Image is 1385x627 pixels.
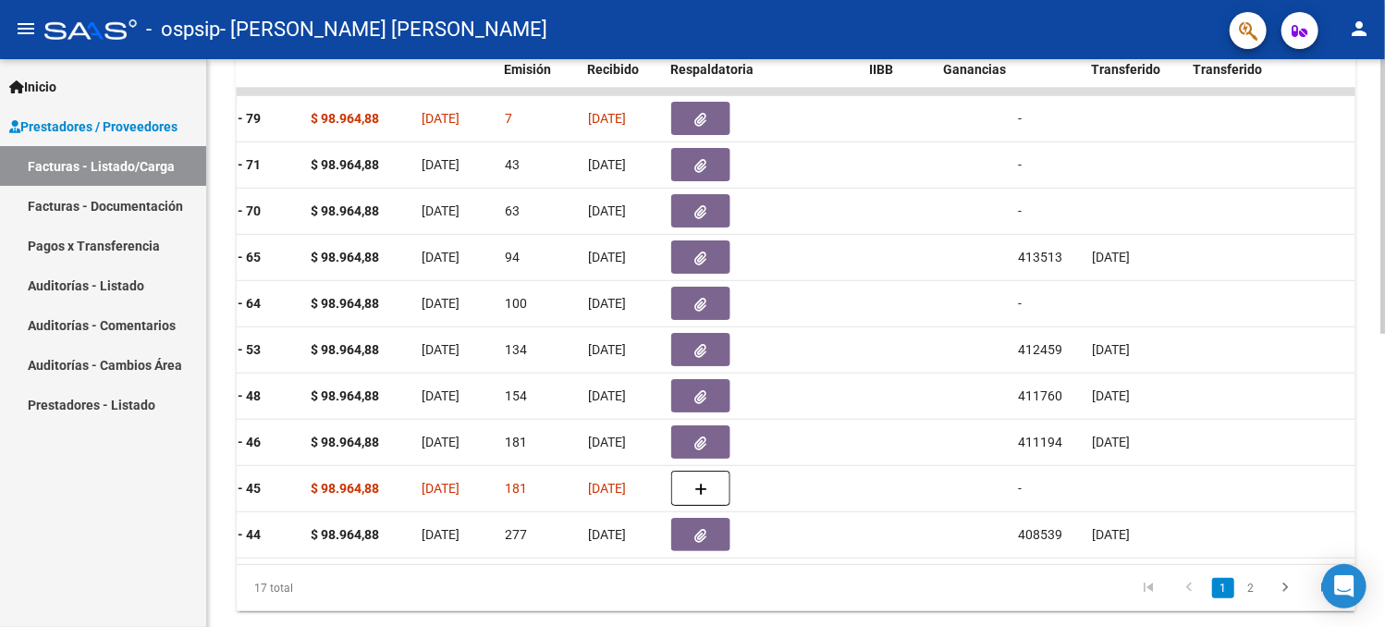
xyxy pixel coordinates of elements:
span: [DATE] [422,157,460,172]
div: 17 total [237,565,458,611]
span: [DATE] [422,203,460,218]
span: - [1018,111,1022,126]
mat-icon: menu [15,18,37,40]
span: - [1018,296,1022,311]
span: - [1018,481,1022,496]
span: [DATE] [1092,250,1130,264]
datatable-header-cell: Auditoria [774,29,862,110]
a: go to previous page [1171,578,1207,598]
a: 2 [1240,578,1262,598]
span: Doc Respaldatoria [670,41,754,77]
strong: $ 98.964,88 [311,342,379,357]
span: 413513 [1018,250,1062,264]
strong: $ 98.964,88 [311,157,379,172]
span: [DATE] [588,342,626,357]
span: [DATE] [422,342,460,357]
span: [DATE] [422,111,460,126]
a: go to last page [1308,578,1343,598]
span: Fecha Transferido [1091,41,1160,77]
span: 100 [505,296,527,311]
mat-icon: person [1348,18,1370,40]
span: Inicio [9,77,56,97]
span: 134 [505,342,527,357]
span: [DATE] [588,481,626,496]
span: 412459 [1018,342,1062,357]
span: 7 [505,111,512,126]
span: [DATE] [588,296,626,311]
span: 277 [505,527,527,542]
span: Monto Transferido [1193,41,1262,77]
span: [DATE] [588,388,626,403]
span: [DATE] [422,388,460,403]
span: 154 [505,388,527,403]
strong: $ 98.964,88 [311,203,379,218]
span: [DATE] [1092,435,1130,449]
span: [DATE] [422,435,460,449]
a: 1 [1212,578,1234,598]
li: page 2 [1237,572,1265,604]
span: [DATE] [1092,527,1130,542]
span: Prestadores / Proveedores [9,117,178,137]
datatable-header-cell: Fecha Transferido [1084,29,1185,110]
span: 411194 [1018,435,1062,449]
span: 63 [505,203,520,218]
datatable-header-cell: OP [1010,29,1084,110]
li: page 1 [1209,572,1237,604]
span: 181 [505,481,527,496]
strong: $ 98.964,88 [311,111,379,126]
strong: $ 98.964,88 [311,481,379,496]
span: [DATE] [588,250,626,264]
span: [DATE] [422,250,460,264]
span: [DATE] [588,527,626,542]
span: [DATE] [1092,342,1130,357]
span: 43 [505,157,520,172]
strong: $ 98.964,88 [311,388,379,403]
span: Fecha Recibido [587,41,639,77]
strong: $ 98.964,88 [311,435,379,449]
span: [DATE] [588,435,626,449]
strong: $ 98.964,88 [311,296,379,311]
datatable-header-cell: Monto Transferido [1185,29,1287,110]
span: Días desde Emisión [504,41,569,77]
datatable-header-cell: Días desde Emisión [496,29,580,110]
div: Open Intercom Messenger [1322,564,1367,609]
datatable-header-cell: Fecha Cpbt [413,29,496,110]
datatable-header-cell: Retención Ganancias [936,29,1010,110]
span: [DATE] [422,296,460,311]
strong: $ 98.964,88 [311,250,379,264]
strong: $ 98.964,88 [311,527,379,542]
span: - ospsip [146,9,220,50]
span: 411760 [1018,388,1062,403]
span: 408539 [1018,527,1062,542]
span: Retencion IIBB [869,41,929,77]
a: go to first page [1131,578,1166,598]
span: [DATE] [588,157,626,172]
span: - [1018,157,1022,172]
span: [DATE] [588,111,626,126]
span: [DATE] [588,203,626,218]
span: - [PERSON_NAME] [PERSON_NAME] [220,9,547,50]
span: [DATE] [422,481,460,496]
span: 181 [505,435,527,449]
datatable-header-cell: Fecha Recibido [580,29,663,110]
a: go to next page [1268,578,1303,598]
span: Retención Ganancias [943,41,1006,77]
span: [DATE] [422,527,460,542]
span: - [1018,203,1022,218]
span: [DATE] [1092,388,1130,403]
datatable-header-cell: Retencion IIBB [862,29,936,110]
datatable-header-cell: Monto [302,29,413,110]
datatable-header-cell: Doc Respaldatoria [663,29,774,110]
span: 94 [505,250,520,264]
